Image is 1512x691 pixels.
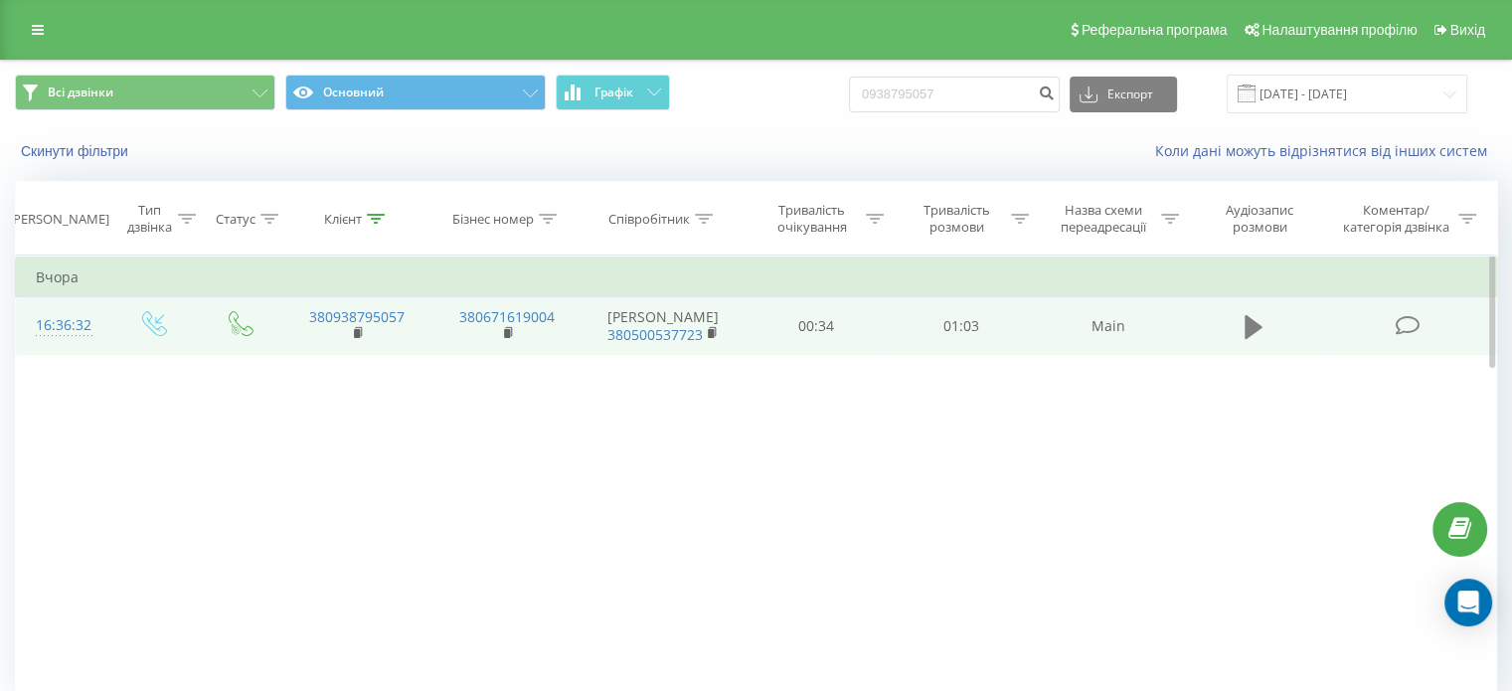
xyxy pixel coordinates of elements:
[324,211,362,228] div: Клієнт
[36,306,88,345] div: 16:36:32
[285,75,546,110] button: Основний
[1450,22,1485,38] span: Вихід
[1082,22,1228,38] span: Реферальна програма
[48,85,113,100] span: Всі дзвінки
[452,211,534,228] div: Бізнес номер
[15,142,138,160] button: Скинути фільтри
[608,211,690,228] div: Співробітник
[1337,202,1453,236] div: Коментар/категорія дзвінка
[9,211,109,228] div: [PERSON_NAME]
[762,202,862,236] div: Тривалість очікування
[1033,297,1183,355] td: Main
[1155,141,1497,160] a: Коли дані можуть відрізнятися вiд інших систем
[459,307,555,326] a: 380671619004
[907,202,1006,236] div: Тривалість розмови
[1261,22,1417,38] span: Налаштування профілю
[16,258,1497,297] td: Вчора
[1202,202,1318,236] div: Аудіозапис розмови
[309,307,405,326] a: 380938795057
[889,297,1033,355] td: 01:03
[583,297,745,355] td: [PERSON_NAME]
[1070,77,1177,112] button: Експорт
[1444,579,1492,626] div: Open Intercom Messenger
[849,77,1060,112] input: Пошук за номером
[216,211,255,228] div: Статус
[556,75,670,110] button: Графік
[125,202,172,236] div: Тип дзвінка
[1052,202,1156,236] div: Назва схеми переадресації
[745,297,889,355] td: 00:34
[594,86,633,99] span: Графік
[607,325,703,344] a: 380500537723
[15,75,275,110] button: Всі дзвінки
